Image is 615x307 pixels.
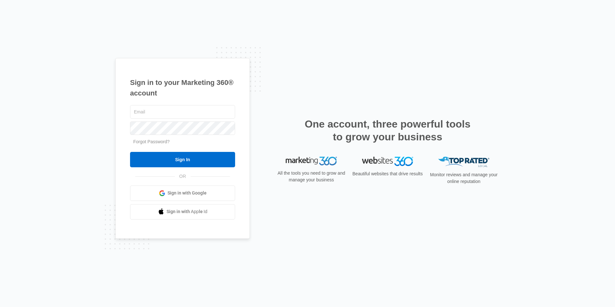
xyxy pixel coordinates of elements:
[168,190,207,196] span: Sign in with Google
[275,170,347,183] p: All the tools you need to grow and manage your business
[352,170,423,177] p: Beautiful websites that drive results
[362,157,413,166] img: Websites 360
[130,152,235,167] input: Sign In
[303,118,472,143] h2: One account, three powerful tools to grow your business
[286,157,337,166] img: Marketing 360
[428,171,500,185] p: Monitor reviews and manage your online reputation
[175,173,191,180] span: OR
[130,186,235,201] a: Sign in with Google
[167,208,208,215] span: Sign in with Apple Id
[438,157,489,167] img: Top Rated Local
[133,139,170,144] a: Forgot Password?
[130,105,235,119] input: Email
[130,77,235,98] h1: Sign in to your Marketing 360® account
[130,204,235,220] a: Sign in with Apple Id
